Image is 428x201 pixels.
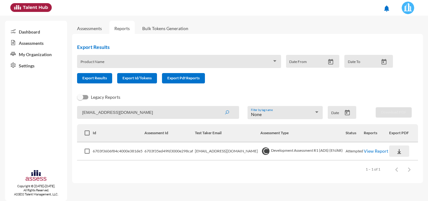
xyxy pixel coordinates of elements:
[390,163,403,176] button: Previous page
[93,142,144,161] td: 6703f3606f84c4000e381de5
[260,124,346,142] th: Assessment Type
[195,124,260,142] th: Test Taker Email
[381,110,406,114] span: Download PDF
[383,5,390,12] mat-icon: notifications
[251,112,262,117] span: None
[5,60,67,71] a: Settings
[195,142,260,161] td: [EMAIL_ADDRESS][DOMAIN_NAME]
[346,124,364,142] th: Status
[77,44,398,50] h2: Export Results
[5,37,67,48] a: Assessments
[117,73,157,83] button: Export Id/Tokens
[82,76,107,80] span: Export Results
[389,124,418,142] th: Export PDF
[325,59,336,65] button: Open calendar
[93,124,144,142] th: Id
[378,59,389,65] button: Open calendar
[342,109,353,116] button: Open calendar
[376,107,412,118] button: Download PDF
[25,169,47,183] img: assesscompany-logo.png
[366,167,380,172] div: 1 – 1 of 1
[77,26,102,31] a: Assessments
[109,21,135,36] a: Reports
[167,76,200,80] span: Export Pdf Reports
[5,184,67,196] p: Copyright © [DATE]-[DATE]. All Rights Reserved. ASSESS Talent Management, LLC.
[403,163,415,176] button: Next page
[144,124,195,142] th: Assessment Id
[162,73,205,83] button: Export Pdf Reports
[91,93,120,101] span: Legacy Reports
[260,142,346,161] td: Development Assessment R1 (ADS) (EN/AR)
[364,148,388,154] a: View Report
[123,76,152,80] span: Export Id/Tokens
[364,124,389,142] th: Reports
[77,106,239,119] input: Search by name, token, assessment type, etc.
[5,48,67,60] a: My Organization
[137,21,193,36] a: Bulk Tokens Generation
[77,161,418,178] mat-paginator: Select page
[144,142,195,161] td: 6703f35ed49fd3000e298caf
[5,26,67,37] a: Dashboard
[346,142,364,161] td: Attempted
[77,73,112,83] button: Export Results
